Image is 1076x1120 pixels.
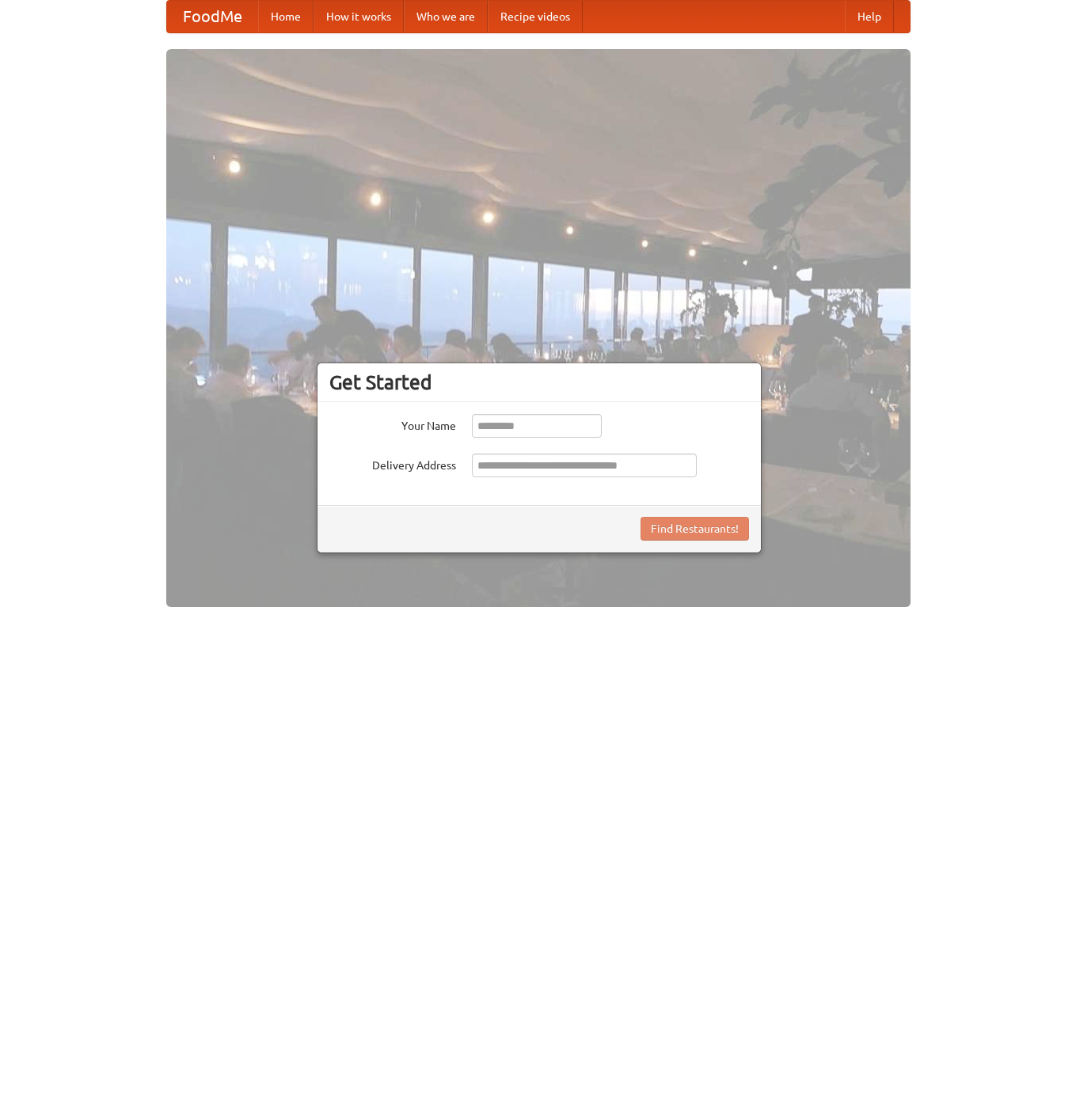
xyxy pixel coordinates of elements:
[258,1,314,32] a: Home
[329,454,456,473] label: Delivery Address
[167,1,258,32] a: FoodMe
[329,370,749,394] h3: Get Started
[845,1,894,32] a: Help
[404,1,488,32] a: Who we are
[314,1,404,32] a: How it works
[329,414,456,434] label: Your Name
[641,517,749,541] button: Find Restaurants!
[488,1,583,32] a: Recipe videos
